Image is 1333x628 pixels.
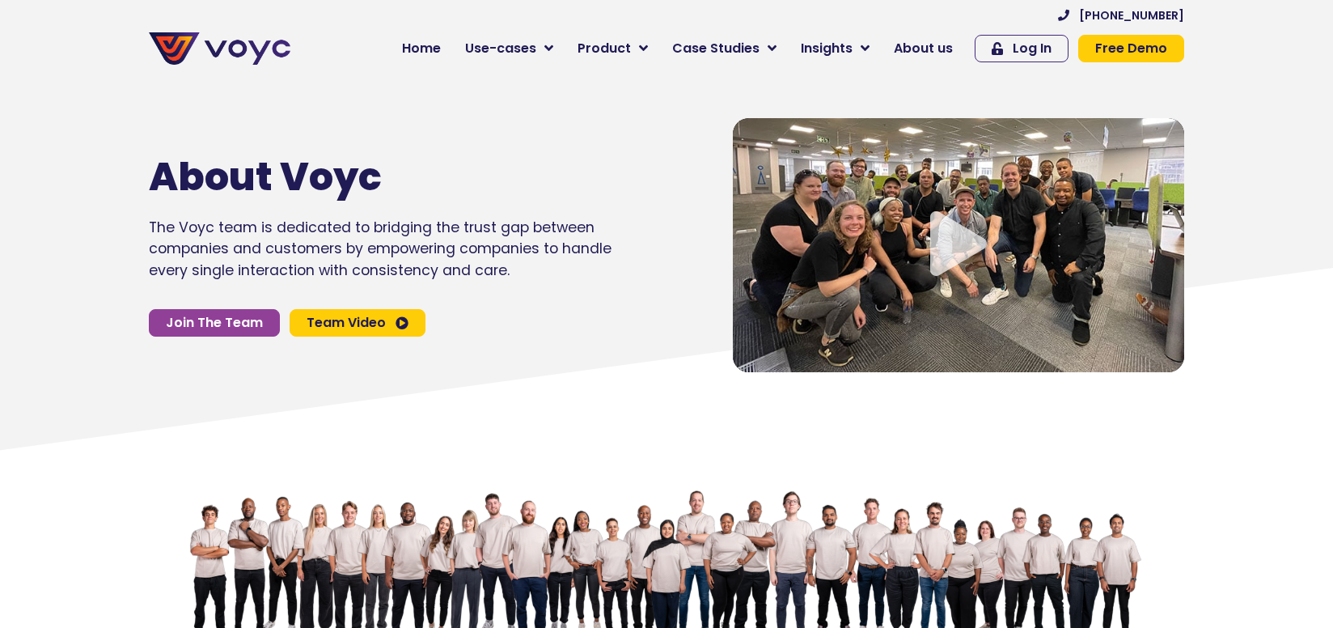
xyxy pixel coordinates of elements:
a: Team Video [290,309,425,337]
a: [PHONE_NUMBER] [1058,10,1184,21]
img: voyc-full-logo [149,32,290,65]
a: Free Demo [1078,35,1184,62]
a: Home [390,32,453,65]
span: Use-cases [465,39,536,58]
a: Case Studies [660,32,789,65]
span: Product [578,39,631,58]
span: Team Video [307,316,386,329]
div: Video play button [926,211,991,278]
a: Use-cases [453,32,565,65]
h1: About Voyc [149,154,563,201]
span: Insights [801,39,853,58]
p: The Voyc team is dedicated to bridging the trust gap between companies and customers by empowerin... [149,217,611,281]
span: Home [402,39,441,58]
span: Case Studies [672,39,760,58]
a: About us [882,32,965,65]
a: Insights [789,32,882,65]
span: Log In [1013,42,1052,55]
a: Log In [975,35,1069,62]
span: Join The Team [166,316,263,329]
a: Join The Team [149,309,280,337]
span: [PHONE_NUMBER] [1079,10,1184,21]
span: Free Demo [1095,42,1167,55]
a: Product [565,32,660,65]
span: About us [894,39,953,58]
